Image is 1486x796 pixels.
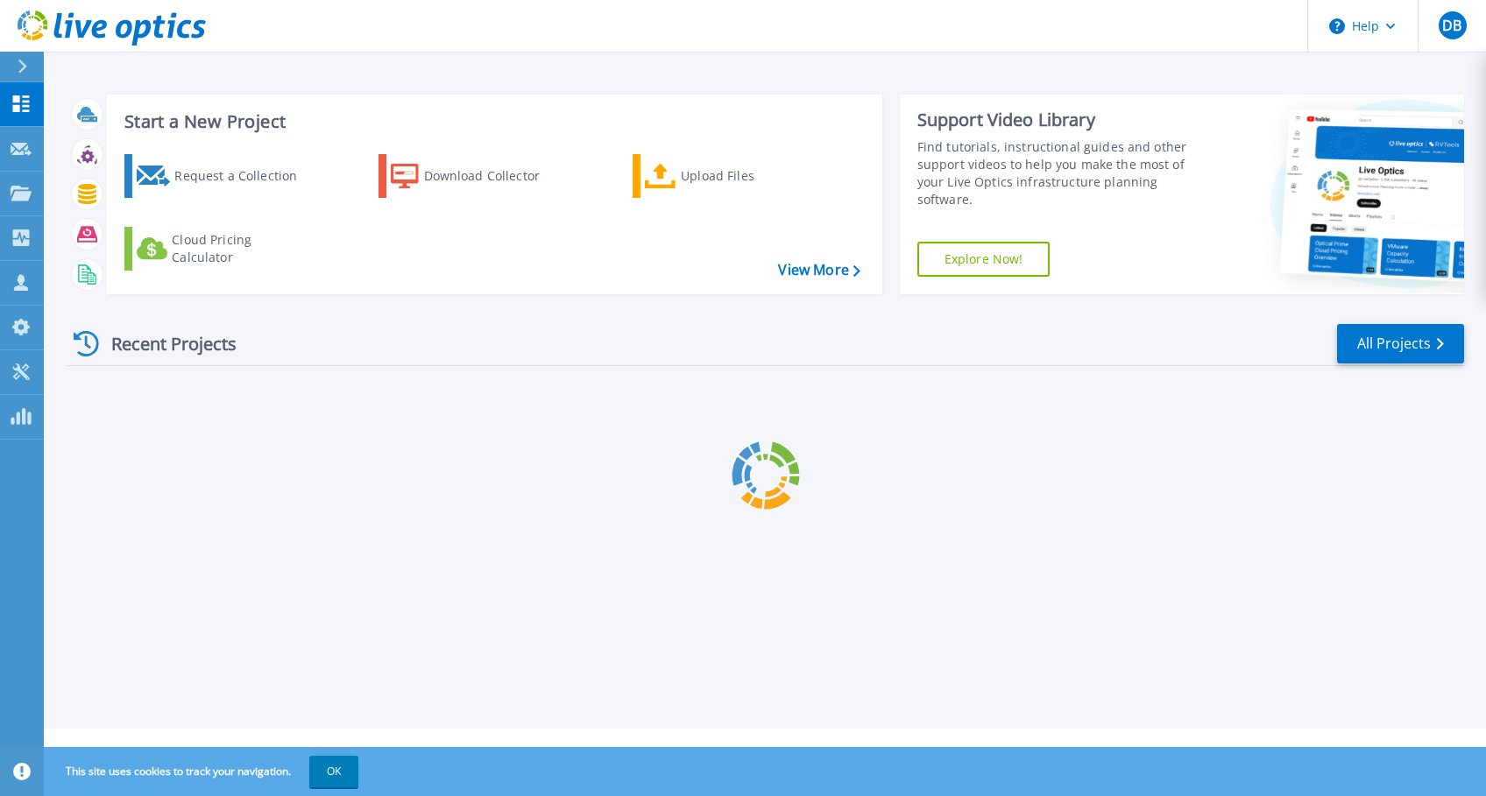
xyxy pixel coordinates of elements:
[778,262,860,278] a: View More
[917,242,1051,277] a: Explore Now!
[124,154,320,198] a: Request a Collection
[172,231,312,266] div: Cloud Pricing Calculator
[1337,324,1464,363] a: All Projects
[1442,18,1461,32] span: DB
[681,158,821,194] div: Upload Files
[309,756,358,787] button: OK
[379,154,574,198] a: Download Collector
[174,158,315,194] div: Request a Collection
[633,154,828,198] a: Upload Files
[67,322,260,365] div: Recent Projects
[124,112,860,131] h3: Start a New Project
[917,109,1203,131] div: Support Video Library
[48,756,358,787] span: This site uses cookies to track your navigation.
[124,227,320,271] a: Cloud Pricing Calculator
[424,158,564,194] div: Download Collector
[917,138,1203,208] div: Find tutorials, instructional guides and other support videos to help you make the most of your L...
